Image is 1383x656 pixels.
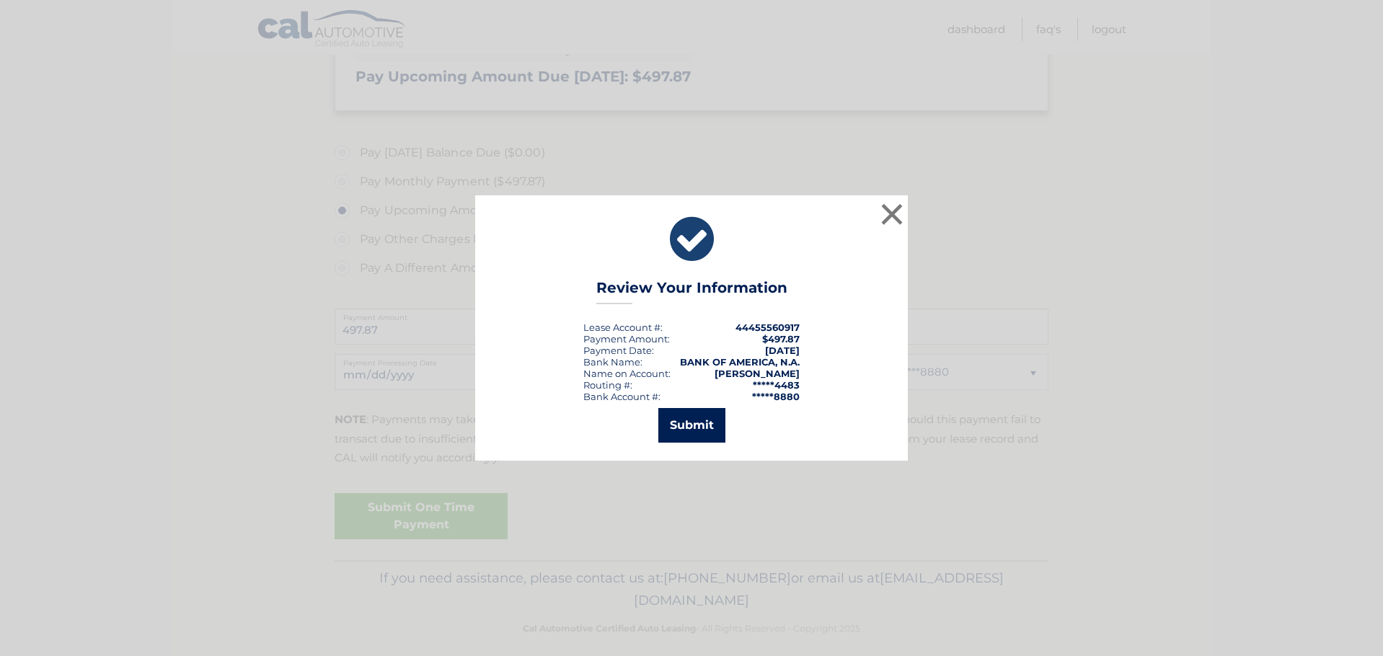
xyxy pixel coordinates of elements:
[658,408,725,443] button: Submit
[583,333,670,345] div: Payment Amount:
[583,379,632,391] div: Routing #:
[765,345,800,356] span: [DATE]
[583,345,652,356] span: Payment Date
[583,345,654,356] div: :
[583,322,663,333] div: Lease Account #:
[596,279,787,304] h3: Review Your Information
[878,200,906,229] button: ×
[735,322,800,333] strong: 44455560917
[583,356,642,368] div: Bank Name:
[680,356,800,368] strong: BANK OF AMERICA, N.A.
[715,368,800,379] strong: [PERSON_NAME]
[583,391,660,402] div: Bank Account #:
[583,368,671,379] div: Name on Account:
[762,333,800,345] span: $497.87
